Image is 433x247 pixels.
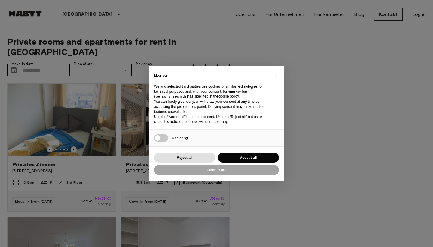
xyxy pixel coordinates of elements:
[275,72,277,79] span: ×
[218,153,279,163] button: Accept all
[154,165,279,175] button: Learn more
[271,71,281,80] button: Close this notice
[154,89,247,99] strong: “marketing (personalized ads)”
[154,99,269,114] p: You can freely give, deny, or withdraw your consent at any time by accessing the preferences pane...
[154,84,269,99] p: We and selected third parties use cookies or similar technologies for technical purposes and, wit...
[154,153,215,163] button: Reject all
[171,136,188,140] span: Marketing
[154,114,269,125] p: Use the “Accept all” button to consent. Use the “Reject all” button or close this notice to conti...
[154,73,269,79] h2: Notice
[218,94,239,98] a: cookie policy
